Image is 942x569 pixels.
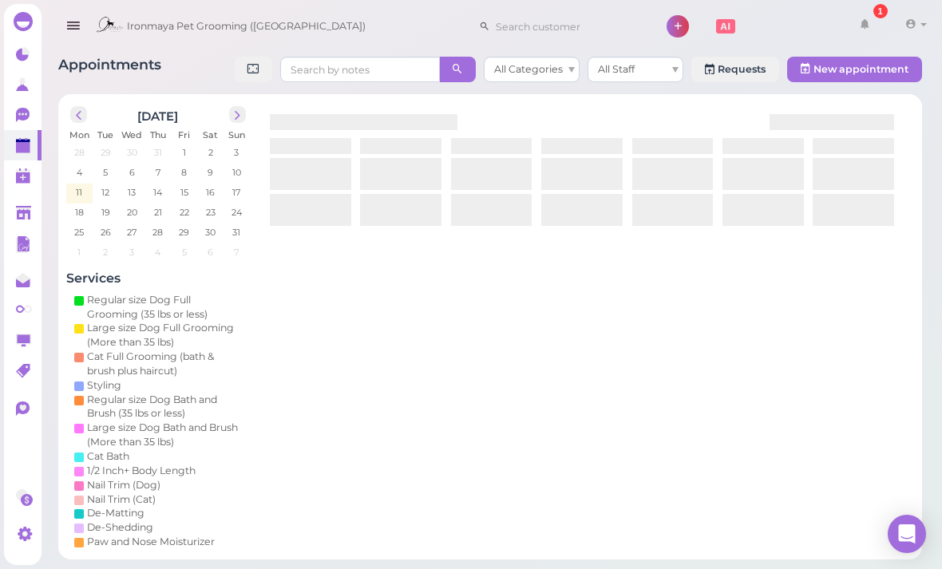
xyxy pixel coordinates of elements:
span: Ironmaya Pet Grooming ([GEOGRAPHIC_DATA]) [127,4,366,49]
div: 1 [873,4,888,18]
span: Thu [150,129,166,140]
span: 2 [207,145,215,160]
span: 14 [152,185,164,200]
span: All Categories [494,63,563,75]
span: 25 [73,225,85,239]
span: 29 [99,145,113,160]
span: 20 [125,205,139,219]
span: 28 [73,145,86,160]
div: Large size Dog Bath and Brush (More than 35 lbs) [87,421,242,449]
span: Wed [121,129,142,140]
span: 2 [101,245,109,259]
div: De-Shedding [87,520,153,535]
span: 21 [152,205,164,219]
span: 5 [180,245,188,259]
span: 13 [126,185,137,200]
span: 11 [74,185,84,200]
span: 6 [128,165,137,180]
div: 1/2 Inch+ Body Length [87,464,196,478]
div: Regular size Dog Full Grooming (35 lbs or less) [87,293,242,322]
span: 22 [178,205,191,219]
button: prev [70,106,87,123]
span: Sun [228,129,245,140]
span: Mon [69,129,89,140]
span: 16 [204,185,216,200]
span: 18 [73,205,85,219]
div: Styling [87,378,121,393]
div: Regular size Dog Bath and Brush (35 lbs or less) [87,393,242,421]
span: 24 [230,205,243,219]
span: 6 [206,245,215,259]
span: New appointment [813,63,908,75]
span: 9 [206,165,215,180]
div: Nail Trim (Cat) [87,492,156,507]
span: All Staff [598,63,635,75]
span: 27 [125,225,138,239]
h2: [DATE] [138,106,179,124]
span: 30 [125,145,139,160]
span: Sat [203,129,218,140]
span: 7 [233,245,241,259]
span: 7 [154,165,162,180]
span: 3 [128,245,136,259]
span: Appointments [58,56,161,73]
div: Cat Bath [87,449,129,464]
span: 1 [76,245,82,259]
a: Requests [691,57,779,82]
span: 28 [151,225,164,239]
span: Fri [178,129,190,140]
div: Nail Trim (Dog) [87,478,160,492]
div: De-Matting [87,506,144,520]
button: New appointment [787,57,922,82]
div: Cat Full Grooming (bath & brush plus haircut) [87,350,242,378]
span: 8 [180,165,188,180]
span: 29 [177,225,191,239]
span: 12 [100,185,111,200]
span: 26 [99,225,113,239]
span: 3 [233,145,241,160]
span: 10 [231,165,243,180]
span: 1 [181,145,188,160]
div: Open Intercom Messenger [888,515,926,553]
div: Paw and Nose Moisturizer [87,535,215,549]
span: 4 [75,165,84,180]
span: 19 [100,205,112,219]
span: 4 [153,245,162,259]
button: next [229,106,246,123]
span: Tue [97,129,113,140]
h4: Services [66,271,250,286]
div: Large size Dog Full Grooming (More than 35 lbs) [87,321,242,350]
span: 31 [152,145,164,160]
span: 31 [232,225,243,239]
input: Search customer [490,14,645,39]
span: 15 [179,185,190,200]
span: 23 [204,205,217,219]
span: 30 [204,225,217,239]
span: 5 [101,165,109,180]
div: Face Trim [87,549,136,563]
input: Search by notes [280,57,440,82]
span: 17 [232,185,243,200]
